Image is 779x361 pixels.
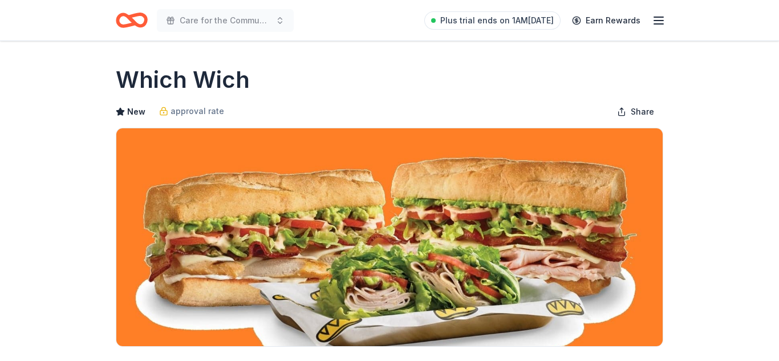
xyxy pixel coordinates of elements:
a: Home [116,7,148,34]
span: Share [631,105,654,119]
span: Care for the Community Event [180,14,271,27]
h1: Which Wich [116,64,250,96]
span: Plus trial ends on 1AM[DATE] [440,14,554,27]
span: approval rate [171,104,224,118]
a: Earn Rewards [565,10,647,31]
span: New [127,105,145,119]
a: approval rate [159,104,224,118]
a: Plus trial ends on 1AM[DATE] [424,11,561,30]
button: Care for the Community Event [157,9,294,32]
img: Image for Which Wich [116,128,663,346]
button: Share [608,100,663,123]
